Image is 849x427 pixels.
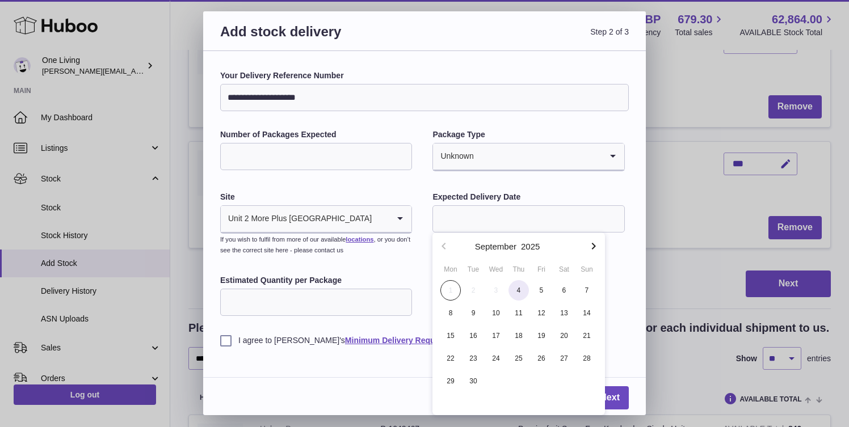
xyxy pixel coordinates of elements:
div: Fri [530,264,553,274]
span: 7 [577,280,597,301]
span: 20 [554,325,574,346]
div: Wed [485,264,507,274]
button: 2025 [521,242,540,251]
span: 2 [463,280,484,301]
button: 23 [462,347,485,370]
button: 24 [485,347,507,370]
a: locations [346,236,373,243]
input: Search for option [474,143,602,170]
div: Thu [507,264,530,274]
span: 27 [554,348,574,369]
div: Search for option [433,143,624,171]
button: 10 [485,302,507,324]
button: 3 [485,279,507,302]
span: 12 [531,303,552,323]
span: 21 [577,325,597,346]
span: 11 [508,303,529,323]
span: Step 2 of 3 [424,23,629,54]
button: 15 [439,324,462,347]
button: 25 [507,347,530,370]
span: 9 [463,303,484,323]
div: Sat [553,264,575,274]
span: 18 [508,325,529,346]
span: 23 [463,348,484,369]
button: 22 [439,347,462,370]
button: 2 [462,279,485,302]
button: 12 [530,302,553,324]
label: Your Delivery Reference Number [220,70,629,81]
h3: Add stock delivery [220,23,424,54]
span: 29 [440,371,461,391]
span: 15 [440,325,461,346]
span: Unknown [433,143,474,170]
button: 28 [575,347,598,370]
span: 5 [531,280,552,301]
span: 24 [486,348,506,369]
span: 14 [577,303,597,323]
span: 22 [440,348,461,369]
button: September [475,242,516,251]
button: 21 [575,324,598,347]
button: 29 [439,370,462,392]
button: 4 [507,279,530,302]
button: 30 [462,370,485,392]
button: 19 [530,324,553,347]
button: 14 [575,302,598,324]
button: 17 [485,324,507,347]
button: 5 [530,279,553,302]
span: 19 [531,325,552,346]
a: Next [591,386,629,409]
button: 11 [507,302,530,324]
label: Site [220,192,412,202]
div: Mon [439,264,462,274]
span: 8 [440,303,461,323]
span: 3 [486,280,506,301]
span: 17 [486,325,506,346]
a: Minimum Delivery Requirements [345,336,468,345]
button: 16 [462,324,485,347]
button: 27 [553,347,575,370]
span: 30 [463,371,484,391]
div: Search for option [221,206,411,233]
label: I agree to [PERSON_NAME]'s [220,335,629,346]
small: If you wish to fulfil from more of our available , or you don’t see the correct site here - pleas... [220,236,410,253]
span: 25 [508,348,529,369]
label: Package Type [432,129,624,140]
span: 26 [531,348,552,369]
div: Sun [575,264,598,274]
button: 13 [553,302,575,324]
label: Number of Packages Expected [220,129,412,140]
span: 6 [554,280,574,301]
div: Tue [462,264,485,274]
span: 10 [486,303,506,323]
button: 9 [462,302,485,324]
button: 1 [439,279,462,302]
span: Unit 2 More Plus [GEOGRAPHIC_DATA] [221,206,372,232]
span: 1 [440,280,461,301]
span: 28 [577,348,597,369]
label: Estimated Quantity per Package [220,275,412,286]
span: 16 [463,325,484,346]
button: 26 [530,347,553,370]
label: Expected Delivery Date [432,192,624,202]
input: Search for option [372,206,389,232]
button: 18 [507,324,530,347]
span: 13 [554,303,574,323]
button: 7 [575,279,598,302]
button: 6 [553,279,575,302]
button: 20 [553,324,575,347]
span: 4 [508,280,529,301]
button: 8 [439,302,462,324]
